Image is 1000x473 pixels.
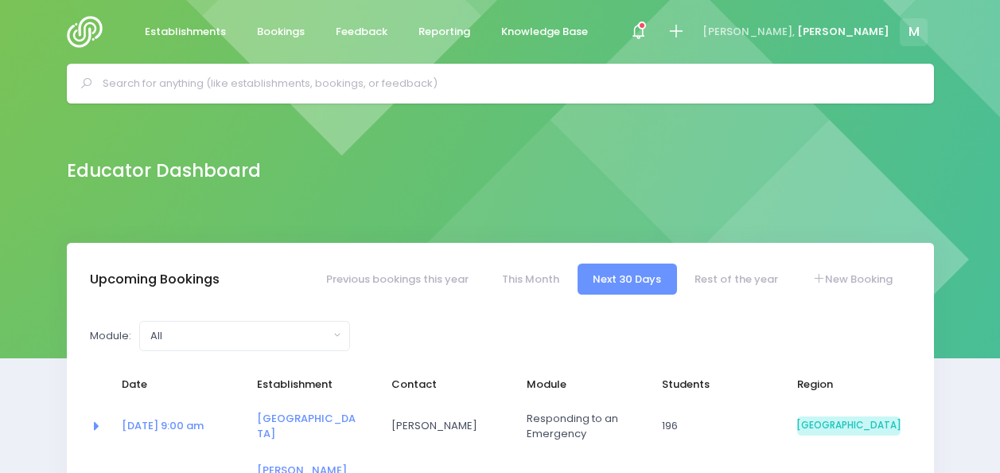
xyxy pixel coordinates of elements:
span: Establishment [257,377,360,393]
span: Reporting [418,24,470,40]
a: Previous bookings this year [310,264,484,295]
span: Contact [391,377,495,393]
a: Reporting [406,17,484,48]
button: All [139,321,350,351]
span: 196 [662,418,765,434]
td: South Island [787,401,911,452]
img: Logo [67,16,112,48]
input: Search for anything (like establishments, bookings, or feedback) [103,72,912,96]
td: <a href="https://app.stjis.org.nz/establishments/206440" class="font-weight-bold">Fenwick School</a> [247,401,382,452]
span: Date [122,377,225,393]
td: Renee Webster [381,401,516,452]
div: All [150,328,329,344]
span: [PERSON_NAME] [797,24,889,40]
span: Knowledge Base [501,24,588,40]
a: Establishments [132,17,239,48]
a: New Booking [796,264,908,295]
a: [GEOGRAPHIC_DATA] [257,411,356,442]
span: Region [797,377,901,393]
a: Rest of the year [679,264,794,295]
span: Module [527,377,630,393]
span: M [900,18,928,46]
a: This Month [486,264,574,295]
td: 196 [652,401,787,452]
span: Bookings [257,24,305,40]
a: Knowledge Base [488,17,601,48]
a: Feedback [323,17,401,48]
a: Next 30 Days [578,264,677,295]
span: [PERSON_NAME] [391,418,495,434]
td: Responding to an Emergency [516,401,652,452]
span: Responding to an Emergency [527,411,630,442]
td: <a href="https://app.stjis.org.nz/bookings/524092" class="font-weight-bold">15 Sep at 9:00 am</a> [111,401,247,452]
h2: Educator Dashboard [67,160,261,182]
span: Students [662,377,765,393]
label: Module: [90,328,131,344]
span: [GEOGRAPHIC_DATA] [797,416,901,436]
a: Bookings [244,17,318,48]
span: Feedback [336,24,387,40]
span: Establishments [145,24,226,40]
span: [PERSON_NAME], [702,24,795,40]
h3: Upcoming Bookings [90,272,220,287]
a: [DATE] 9:00 am [122,418,204,433]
